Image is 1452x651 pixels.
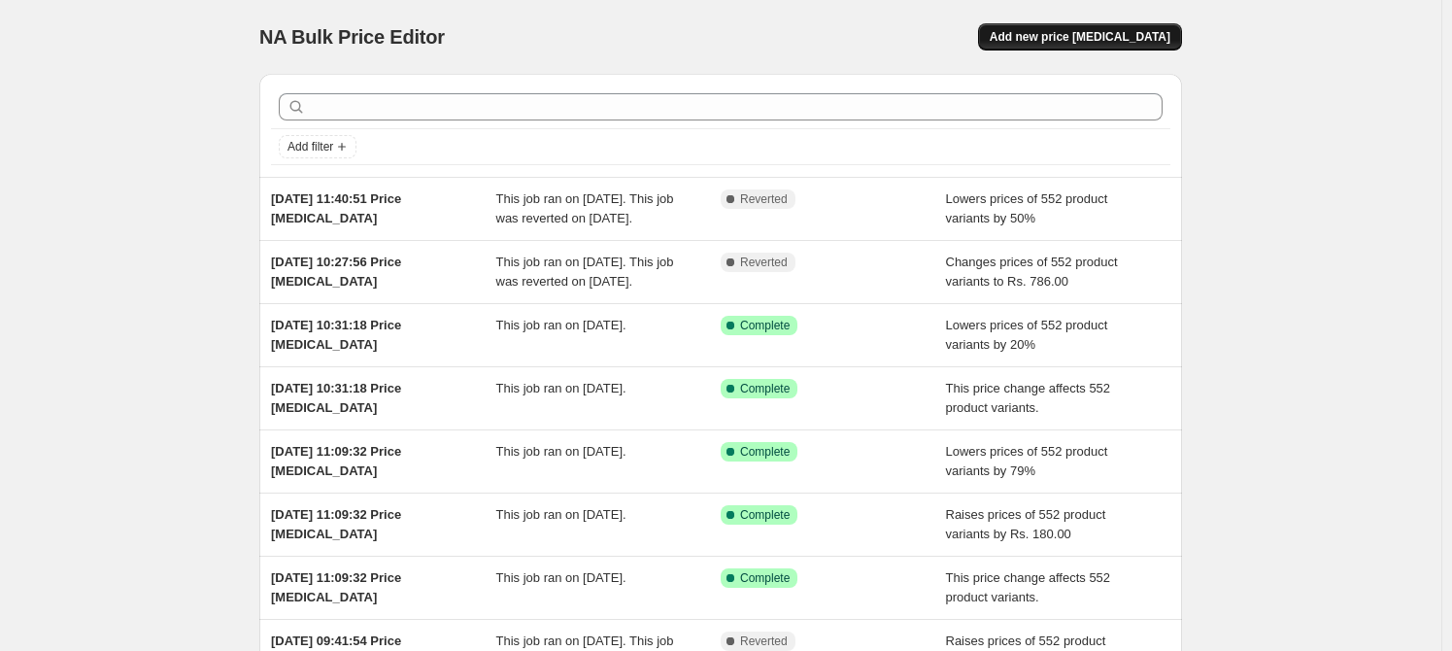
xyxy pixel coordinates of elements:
button: Add new price [MEDICAL_DATA] [978,23,1182,51]
span: [DATE] 10:27:56 Price [MEDICAL_DATA] [271,255,401,289]
span: [DATE] 10:31:18 Price [MEDICAL_DATA] [271,318,401,352]
span: [DATE] 11:09:32 Price [MEDICAL_DATA] [271,570,401,604]
span: Add filter [287,139,333,154]
span: This job ran on [DATE]. [496,570,626,585]
span: Complete [740,381,790,396]
span: Reverted [740,634,788,649]
span: Complete [740,507,790,523]
span: This job ran on [DATE]. [496,381,626,395]
span: Lowers prices of 552 product variants by 79% [946,444,1108,478]
span: Reverted [740,191,788,207]
span: This job ran on [DATE]. [496,444,626,459]
span: Changes prices of 552 product variants to Rs. 786.00 [946,255,1118,289]
span: This job ran on [DATE]. This job was reverted on [DATE]. [496,191,674,225]
span: This job ran on [DATE]. This job was reverted on [DATE]. [496,255,674,289]
span: Reverted [740,255,788,270]
span: [DATE] 11:09:32 Price [MEDICAL_DATA] [271,444,401,478]
span: [DATE] 11:40:51 Price [MEDICAL_DATA] [271,191,401,225]
span: Raises prices of 552 product variants by Rs. 180.00 [946,507,1106,541]
span: This price change affects 552 product variants. [946,381,1111,415]
button: Add filter [279,135,356,158]
span: This price change affects 552 product variants. [946,570,1111,604]
span: Complete [740,318,790,333]
span: Lowers prices of 552 product variants by 50% [946,191,1108,225]
span: This job ran on [DATE]. [496,507,626,522]
span: This job ran on [DATE]. [496,318,626,332]
span: NA Bulk Price Editor [259,26,445,48]
span: Complete [740,570,790,586]
span: Add new price [MEDICAL_DATA] [990,29,1170,45]
span: [DATE] 10:31:18 Price [MEDICAL_DATA] [271,381,401,415]
span: [DATE] 11:09:32 Price [MEDICAL_DATA] [271,507,401,541]
span: Lowers prices of 552 product variants by 20% [946,318,1108,352]
span: Complete [740,444,790,460]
